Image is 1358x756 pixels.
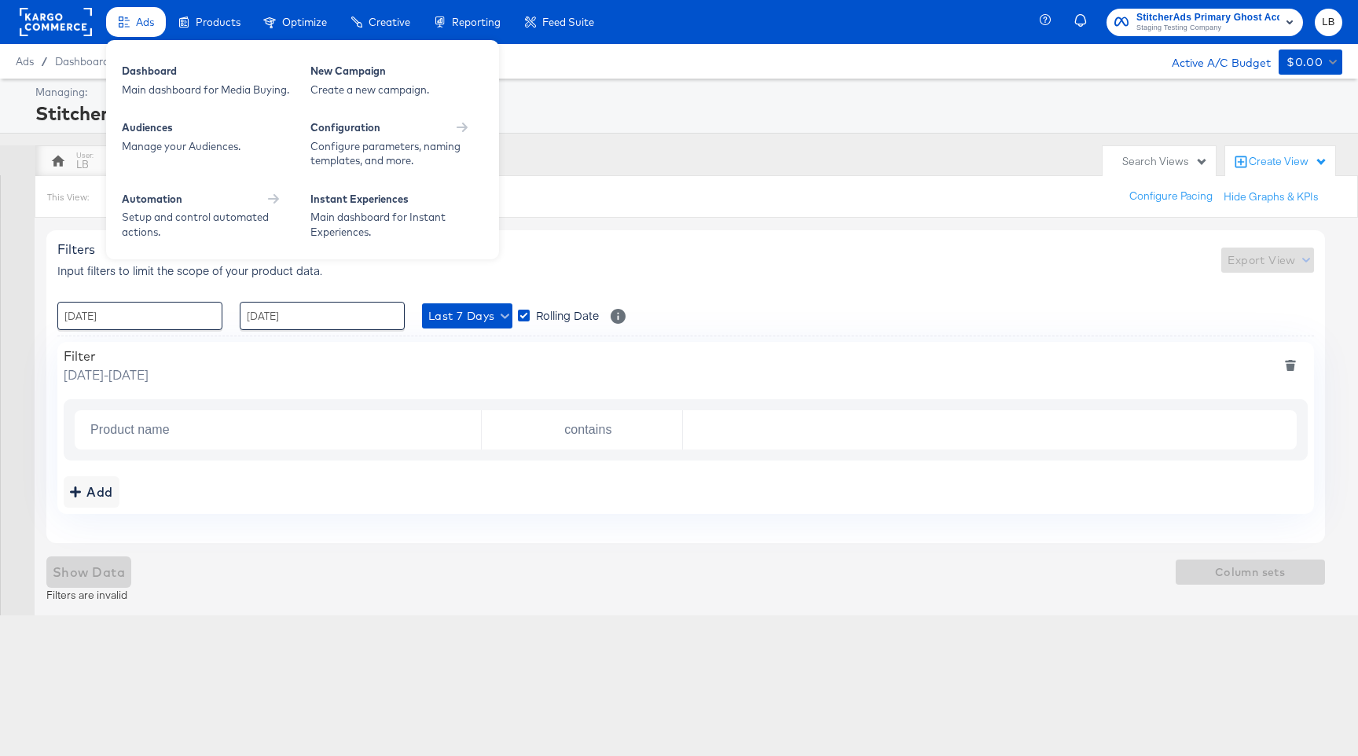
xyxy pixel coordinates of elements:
[46,556,1325,615] div: Filters are invalid
[64,348,149,364] div: Filter
[1321,13,1336,31] span: LB
[1315,9,1342,36] button: LB
[1155,50,1271,73] div: Active A/C Budget
[57,262,322,278] span: Input filters to limit the scope of your product data.
[136,16,154,28] span: Ads
[1279,50,1342,75] button: $0.00
[658,419,670,431] button: Open
[282,16,327,28] span: Optimize
[1249,154,1327,170] div: Create View
[1136,9,1279,26] span: StitcherAds Primary Ghost Account
[35,85,1338,100] div: Managing:
[452,16,501,28] span: Reporting
[369,16,410,28] span: Creative
[55,55,109,68] a: Dashboard
[35,100,1338,127] div: StitcherAds Primary Ghost Account
[1118,182,1224,211] button: Configure Pacing
[64,365,149,384] span: [DATE] - [DATE]
[457,419,469,431] button: Open
[1122,154,1208,169] div: Search Views
[1107,9,1303,36] button: StitcherAds Primary Ghost AccountStaging Testing Company
[76,157,89,172] div: LB
[422,303,512,328] button: Last 7 Days
[1136,22,1279,35] span: Staging Testing Company
[34,55,55,68] span: /
[16,55,34,68] span: Ads
[542,16,594,28] span: Feed Suite
[536,307,599,323] span: Rolling Date
[428,306,506,326] span: Last 7 Days
[57,241,95,257] span: Filters
[47,191,89,204] div: This View:
[70,481,113,503] div: Add
[64,476,119,508] button: addbutton
[1274,348,1307,384] button: deletefilters
[196,16,240,28] span: Products
[1286,53,1323,72] div: $0.00
[1224,189,1319,204] button: Hide Graphs & KPIs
